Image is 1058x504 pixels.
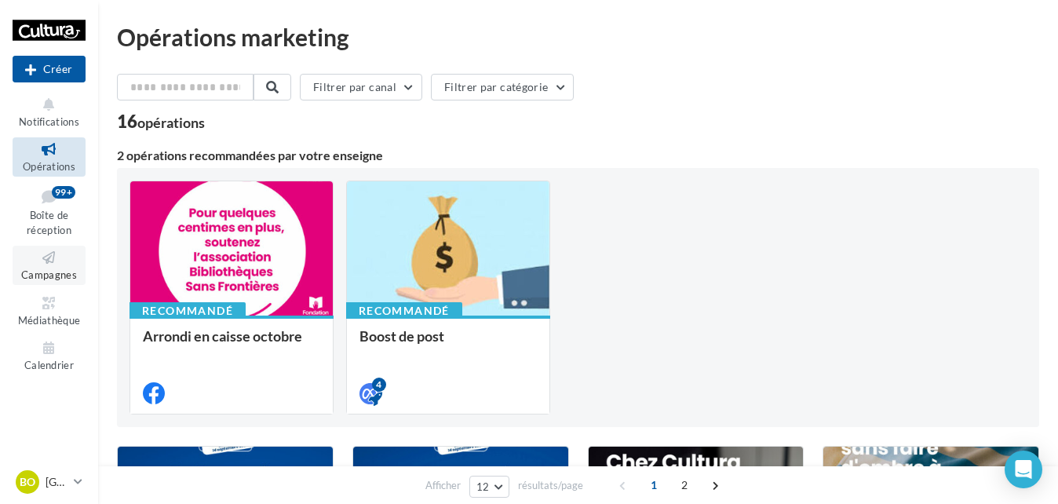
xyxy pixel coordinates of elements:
span: Médiathèque [18,314,81,327]
div: Nouvelle campagne [13,56,86,82]
span: Campagnes [21,268,77,281]
a: Calendrier [13,336,86,374]
a: Médiathèque [13,291,86,330]
button: Filtrer par canal [300,74,422,100]
div: Boost de post [359,328,537,360]
span: Afficher [425,478,461,493]
span: résultats/page [518,478,583,493]
span: Boîte de réception [27,209,71,236]
div: 2 opérations recommandées par votre enseigne [117,149,1039,162]
div: Opérations marketing [117,25,1039,49]
a: Bo [GEOGRAPHIC_DATA] [13,467,86,497]
div: 4 [372,378,386,392]
span: 1 [641,473,666,498]
span: 12 [476,480,490,493]
span: Notifications [19,115,79,128]
span: Bo [20,474,35,490]
span: 2 [672,473,697,498]
button: Filtrer par catégorie [431,74,574,100]
button: Notifications [13,93,86,131]
span: Opérations [23,160,75,173]
div: 99+ [52,186,75,199]
a: Opérations [13,137,86,176]
button: Créer [13,56,86,82]
div: Recommandé [346,302,462,320]
div: Recommandé [130,302,246,320]
a: Campagnes [13,246,86,284]
a: Boîte de réception99+ [13,183,86,240]
div: opérations [137,115,205,130]
div: 16 [117,113,205,130]
p: [GEOGRAPHIC_DATA] [46,474,67,490]
span: Calendrier [24,359,74,371]
button: 12 [469,476,509,498]
div: Open Intercom Messenger [1005,451,1042,488]
div: Arrondi en caisse octobre [143,328,320,360]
